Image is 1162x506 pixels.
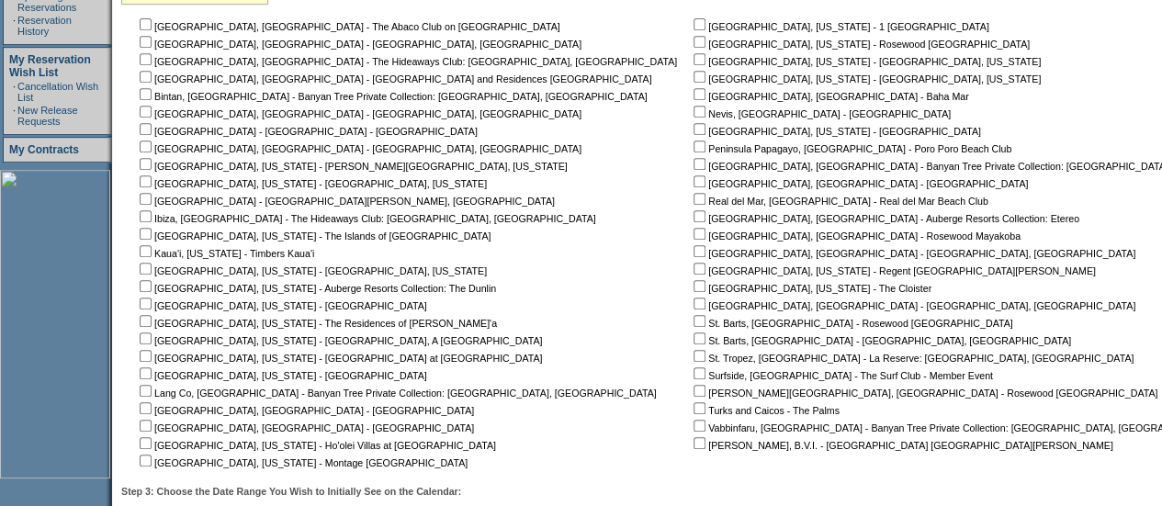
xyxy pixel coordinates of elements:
nobr: [GEOGRAPHIC_DATA], [US_STATE] - [GEOGRAPHIC_DATA] [136,370,427,381]
nobr: Turks and Caicos - The Palms [690,405,840,416]
nobr: [GEOGRAPHIC_DATA], [US_STATE] - [GEOGRAPHIC_DATA], [US_STATE] [136,265,487,276]
nobr: St. Barts, [GEOGRAPHIC_DATA] - Rosewood [GEOGRAPHIC_DATA] [690,318,1012,329]
nobr: [GEOGRAPHIC_DATA], [GEOGRAPHIC_DATA] - The Abaco Club on [GEOGRAPHIC_DATA] [136,21,560,32]
b: Step 3: Choose the Date Range You Wish to Initially See on the Calendar: [121,486,461,497]
nobr: Real del Mar, [GEOGRAPHIC_DATA] - Real del Mar Beach Club [690,196,988,207]
nobr: Peninsula Papagayo, [GEOGRAPHIC_DATA] - Poro Poro Beach Club [690,143,1011,154]
td: · [13,81,16,103]
nobr: [GEOGRAPHIC_DATA], [US_STATE] - [GEOGRAPHIC_DATA], [US_STATE] [690,73,1041,84]
nobr: [GEOGRAPHIC_DATA], [GEOGRAPHIC_DATA] - [GEOGRAPHIC_DATA] [690,178,1028,189]
nobr: [GEOGRAPHIC_DATA], [US_STATE] - [GEOGRAPHIC_DATA], A [GEOGRAPHIC_DATA] [136,335,542,346]
nobr: [GEOGRAPHIC_DATA], [US_STATE] - [GEOGRAPHIC_DATA], [US_STATE] [136,178,487,189]
nobr: [GEOGRAPHIC_DATA], [US_STATE] - Rosewood [GEOGRAPHIC_DATA] [690,39,1030,50]
nobr: [GEOGRAPHIC_DATA], [GEOGRAPHIC_DATA] - [GEOGRAPHIC_DATA] [136,422,474,433]
a: Reservation History [17,15,72,37]
nobr: [GEOGRAPHIC_DATA], [US_STATE] - Auberge Resorts Collection: The Dunlin [136,283,496,294]
nobr: [GEOGRAPHIC_DATA], [US_STATE] - [GEOGRAPHIC_DATA], [US_STATE] [690,56,1041,67]
nobr: Bintan, [GEOGRAPHIC_DATA] - Banyan Tree Private Collection: [GEOGRAPHIC_DATA], [GEOGRAPHIC_DATA] [136,91,648,102]
nobr: Ibiza, [GEOGRAPHIC_DATA] - The Hideaways Club: [GEOGRAPHIC_DATA], [GEOGRAPHIC_DATA] [136,213,596,224]
nobr: [GEOGRAPHIC_DATA], [GEOGRAPHIC_DATA] - [GEOGRAPHIC_DATA], [GEOGRAPHIC_DATA] [690,300,1135,311]
nobr: [GEOGRAPHIC_DATA], [GEOGRAPHIC_DATA] - [GEOGRAPHIC_DATA], [GEOGRAPHIC_DATA] [136,39,581,50]
nobr: [GEOGRAPHIC_DATA], [GEOGRAPHIC_DATA] - [GEOGRAPHIC_DATA], [GEOGRAPHIC_DATA] [136,108,581,119]
td: · [13,105,16,127]
nobr: Lang Co, [GEOGRAPHIC_DATA] - Banyan Tree Private Collection: [GEOGRAPHIC_DATA], [GEOGRAPHIC_DATA] [136,388,657,399]
nobr: Nevis, [GEOGRAPHIC_DATA] - [GEOGRAPHIC_DATA] [690,108,951,119]
nobr: [GEOGRAPHIC_DATA] - [GEOGRAPHIC_DATA] - [GEOGRAPHIC_DATA] [136,126,478,137]
nobr: St. Tropez, [GEOGRAPHIC_DATA] - La Reserve: [GEOGRAPHIC_DATA], [GEOGRAPHIC_DATA] [690,353,1134,364]
nobr: [GEOGRAPHIC_DATA], [US_STATE] - 1 [GEOGRAPHIC_DATA] [690,21,989,32]
nobr: [GEOGRAPHIC_DATA], [US_STATE] - Ho'olei Villas at [GEOGRAPHIC_DATA] [136,440,496,451]
nobr: [GEOGRAPHIC_DATA], [US_STATE] - [GEOGRAPHIC_DATA] at [GEOGRAPHIC_DATA] [136,353,542,364]
nobr: [GEOGRAPHIC_DATA], [GEOGRAPHIC_DATA] - [GEOGRAPHIC_DATA] and Residences [GEOGRAPHIC_DATA] [136,73,651,84]
nobr: [GEOGRAPHIC_DATA], [GEOGRAPHIC_DATA] - [GEOGRAPHIC_DATA], [GEOGRAPHIC_DATA] [690,248,1135,259]
nobr: St. Barts, [GEOGRAPHIC_DATA] - [GEOGRAPHIC_DATA], [GEOGRAPHIC_DATA] [690,335,1071,346]
a: New Release Requests [17,105,77,127]
nobr: [GEOGRAPHIC_DATA], [GEOGRAPHIC_DATA] - Baha Mar [690,91,968,102]
nobr: [GEOGRAPHIC_DATA], [US_STATE] - The Islands of [GEOGRAPHIC_DATA] [136,231,491,242]
nobr: [GEOGRAPHIC_DATA], [GEOGRAPHIC_DATA] - Auberge Resorts Collection: Etereo [690,213,1079,224]
a: My Contracts [9,143,79,156]
nobr: Surfside, [GEOGRAPHIC_DATA] - The Surf Club - Member Event [690,370,993,381]
nobr: [GEOGRAPHIC_DATA] - [GEOGRAPHIC_DATA][PERSON_NAME], [GEOGRAPHIC_DATA] [136,196,555,207]
nobr: [GEOGRAPHIC_DATA], [US_STATE] - [GEOGRAPHIC_DATA] [690,126,981,137]
a: My Reservation Wish List [9,53,91,79]
nobr: [PERSON_NAME], B.V.I. - [GEOGRAPHIC_DATA] [GEOGRAPHIC_DATA][PERSON_NAME] [690,440,1113,451]
td: · [13,15,16,37]
nobr: [GEOGRAPHIC_DATA], [GEOGRAPHIC_DATA] - The Hideaways Club: [GEOGRAPHIC_DATA], [GEOGRAPHIC_DATA] [136,56,677,67]
nobr: [GEOGRAPHIC_DATA], [GEOGRAPHIC_DATA] - Rosewood Mayakoba [690,231,1021,242]
nobr: [GEOGRAPHIC_DATA], [US_STATE] - The Cloister [690,283,931,294]
nobr: [GEOGRAPHIC_DATA], [GEOGRAPHIC_DATA] - [GEOGRAPHIC_DATA], [GEOGRAPHIC_DATA] [136,143,581,154]
nobr: [GEOGRAPHIC_DATA], [US_STATE] - Regent [GEOGRAPHIC_DATA][PERSON_NAME] [690,265,1096,276]
nobr: [GEOGRAPHIC_DATA], [GEOGRAPHIC_DATA] - [GEOGRAPHIC_DATA] [136,405,474,416]
nobr: [GEOGRAPHIC_DATA], [US_STATE] - [PERSON_NAME][GEOGRAPHIC_DATA], [US_STATE] [136,161,568,172]
nobr: [PERSON_NAME][GEOGRAPHIC_DATA], [GEOGRAPHIC_DATA] - Rosewood [GEOGRAPHIC_DATA] [690,388,1157,399]
a: Cancellation Wish List [17,81,98,103]
nobr: [GEOGRAPHIC_DATA], [US_STATE] - The Residences of [PERSON_NAME]'a [136,318,497,329]
nobr: [GEOGRAPHIC_DATA], [US_STATE] - [GEOGRAPHIC_DATA] [136,300,427,311]
nobr: Kaua'i, [US_STATE] - Timbers Kaua'i [136,248,314,259]
nobr: [GEOGRAPHIC_DATA], [US_STATE] - Montage [GEOGRAPHIC_DATA] [136,457,468,468]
